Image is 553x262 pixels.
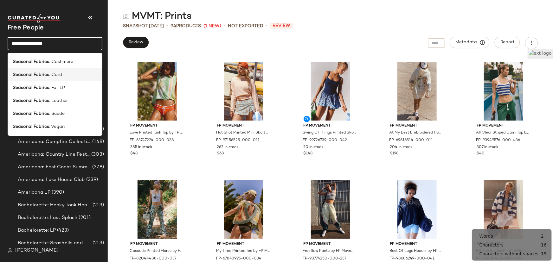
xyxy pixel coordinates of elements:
span: Report [500,40,515,45]
div: Products [170,23,201,29]
span: FP Movement [130,241,184,247]
span: $198 [390,151,399,157]
span: All Clear Striped Cami Top by FP Movement at Free People in Blue, Size: M/L [476,130,530,136]
span: FP-63747224-000-038 [130,138,174,143]
div: MVMT: Prints [123,10,192,23]
span: $40 [477,151,485,157]
span: : Leather [49,97,68,104]
img: 93949576_436_a [472,62,536,121]
img: 82044488_037_a [125,180,189,239]
span: Not Exported [228,23,263,29]
span: FP Movement [304,123,357,129]
span: (213) [91,202,104,209]
img: 98686249_041_e [385,180,449,239]
img: svg%3e [8,248,13,253]
span: Metadata [455,40,484,45]
span: Hot Shot Printed Mini Skort by FP Movement at Free People in Blue, Size: L [216,130,270,136]
span: FP-98774250-000-237 [303,256,347,262]
span: Swing Of Things Printed Skortsie by FP Movement at Free People in Blue, Size: M [303,130,357,136]
span: Bachelorette: Last Splash [18,214,78,221]
span: FP Movement [217,241,271,247]
span: Love Printed Tank Top by FP Movement at Free People in [GEOGRAPHIC_DATA], Size: S [130,130,183,136]
b: Seasonal Fabrics [13,72,49,78]
img: cfy_white_logo.C9jOOHJF.svg [8,14,61,23]
span: FP-99726739-000-042 [303,138,347,143]
span: FP Movement [130,123,184,129]
span: (378) [91,164,104,171]
span: FP-82044488-000-037 [130,256,177,262]
span: Review [128,40,143,45]
span: 262 in stock [217,145,239,150]
span: : Cord [49,72,62,78]
img: 99726739_042_a [299,62,363,121]
span: (1 New) [203,23,221,29]
span: $148 [304,151,313,157]
span: My Time Printed Tee by FP Movement at Free People in [GEOGRAPHIC_DATA], Size: XL [216,248,270,254]
span: FP Movement [390,241,444,247]
b: Seasonal Fabrics [13,59,49,65]
b: Seasonal Fabrics [13,123,49,130]
img: 63747224_038_d [125,62,189,121]
span: Americana: Campfire Collective [18,138,91,146]
span: 204 in stock [390,145,413,150]
span: (213) [91,240,104,247]
span: • [166,22,168,30]
span: : Suede [49,110,65,117]
span: FP-98686249-000-041 [389,256,435,262]
span: FP Movement [477,123,530,129]
button: Review [123,37,149,48]
img: 52608445_412_a [472,180,536,239]
img: svg%3e [123,13,129,20]
span: • [224,22,225,30]
img: 98774250_237_a [299,180,363,239]
span: Snapshot [DATE] [123,23,164,29]
span: [PERSON_NAME] [15,247,59,254]
span: 20 in stock [304,145,324,150]
span: Review [270,23,293,29]
span: 94 [170,24,176,28]
span: Bachelorette: Honky Tonk Honey [18,202,91,209]
span: $68 [217,151,224,157]
img: 97156525_011_a [212,62,276,121]
span: FP-93949576-000-436 [476,138,520,143]
span: (201) [78,214,91,221]
span: Cascade Printed Flares by FP Movement at Free People in [GEOGRAPHIC_DATA], Size: L [130,248,183,254]
img: 67843995_034_b [212,180,276,239]
span: : Fall LP [49,84,65,91]
b: Seasonal Fabrics [13,110,49,117]
span: FP-67843995-000-034 [216,256,261,262]
span: Freeflow Pants by FP Movement at Free People in [GEOGRAPHIC_DATA], Size: M [303,248,357,254]
span: At My Best Embroidered Hoodie by FP Movement at Free People in White, Size: M [389,130,443,136]
span: Bachelorette: Seashells and Wedding Bells [18,240,91,247]
img: 69616514_011_a [385,62,449,121]
button: Report [495,37,520,48]
span: Americana LP [18,189,50,196]
span: Best Of Logo Hoodie by FP Movement at Free People in Blue, Size: L [389,248,443,254]
span: (168) [91,138,104,146]
span: FP Movement [217,123,271,129]
span: Americana: East Coast Summer [18,164,91,171]
span: (423) [56,227,69,234]
button: Metadata [450,37,490,48]
span: (390) [50,189,64,196]
span: FP Movement [304,241,357,247]
span: 385 in stock [130,145,152,150]
span: 307 in stock [477,145,498,150]
span: : Cashmere [49,59,73,65]
span: (303) [90,151,104,158]
span: FP Movement [390,123,444,129]
span: Bachelorette: LP [18,227,56,234]
span: FP-69616514-000-011 [389,138,433,143]
span: : Vegan [49,123,65,130]
b: Seasonal Fabrics [13,97,49,104]
span: Americana: Country Line Festival [18,151,90,158]
span: Americana: Lake House Club [18,176,85,184]
span: FP-97156525-000-011 [216,138,260,143]
span: $48 [130,151,138,157]
span: (339) [85,176,98,184]
span: Current Company Name [8,25,44,31]
b: Seasonal Fabrics [13,84,49,91]
span: • [266,22,267,30]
